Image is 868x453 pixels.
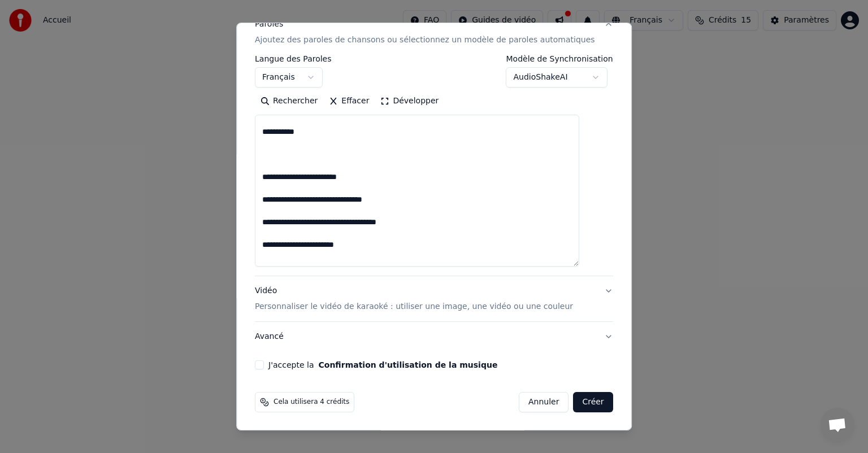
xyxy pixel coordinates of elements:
[255,10,613,55] button: ParolesAjoutez des paroles de chansons ou sélectionnez un modèle de paroles automatiques
[268,361,497,369] label: J'accepte la
[375,92,445,110] button: Développer
[255,276,613,321] button: VidéoPersonnaliser le vidéo de karaoké : utiliser une image, une vidéo ou une couleur
[255,34,595,46] p: Ajoutez des paroles de chansons ou sélectionnez un modèle de paroles automatiques
[506,55,613,63] label: Modèle de Synchronisation
[255,55,332,63] label: Langue des Paroles
[574,392,613,412] button: Créer
[519,392,568,412] button: Annuler
[255,301,573,312] p: Personnaliser le vidéo de karaoké : utiliser une image, une vidéo ou une couleur
[319,361,498,369] button: J'accepte la
[274,398,349,407] span: Cela utilisera 4 crédits
[255,19,283,30] div: Paroles
[255,92,323,110] button: Rechercher
[255,322,613,351] button: Avancé
[323,92,375,110] button: Effacer
[255,55,613,276] div: ParolesAjoutez des paroles de chansons ou sélectionnez un modèle de paroles automatiques
[255,285,573,312] div: Vidéo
